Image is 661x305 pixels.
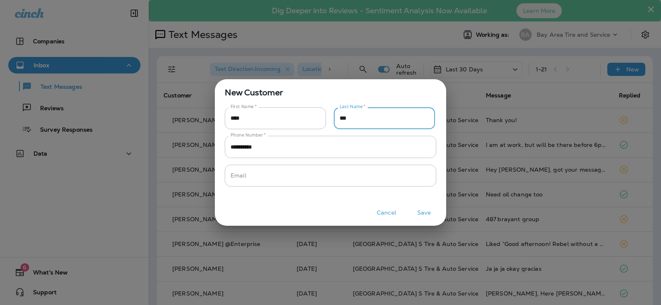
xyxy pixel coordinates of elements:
label: First Name [231,104,257,110]
label: Phone Number [231,132,266,138]
button: Cancel [371,206,402,219]
button: Save [409,206,440,219]
label: Last Name [340,104,366,110]
span: New Customer [215,79,446,99]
